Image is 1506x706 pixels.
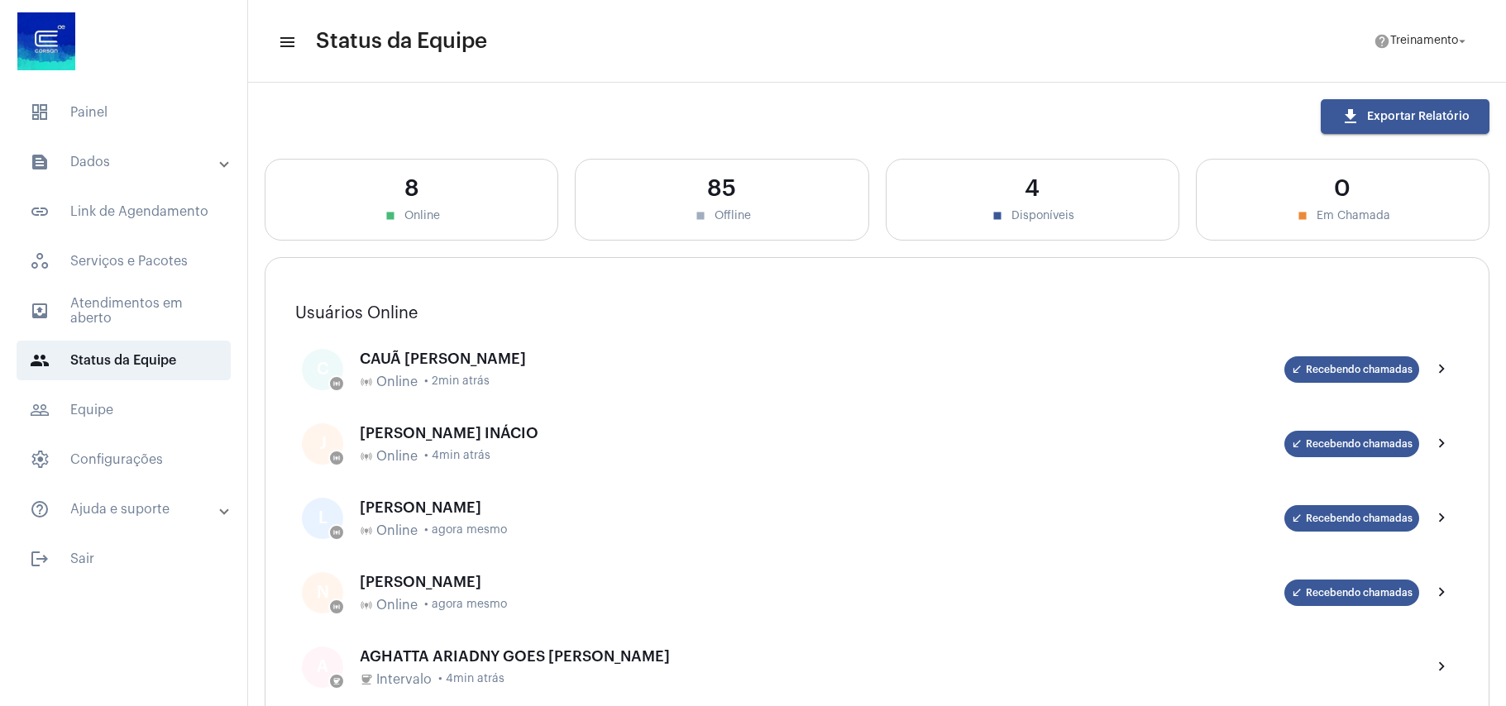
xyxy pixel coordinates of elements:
span: Treinamento [1390,36,1458,47]
mat-icon: online_prediction [360,375,373,389]
mat-icon: stop [1295,208,1310,223]
span: Intervalo [376,672,432,687]
span: • 2min atrás [424,375,490,388]
span: sidenav icon [30,251,50,271]
div: Disponíveis [903,208,1162,223]
div: 0 [1213,176,1472,202]
div: 8 [282,176,541,202]
div: CAUÃ [PERSON_NAME] [360,351,1284,367]
div: Offline [592,208,851,223]
mat-icon: online_prediction [332,379,341,388]
div: 85 [592,176,851,202]
span: Online [376,449,418,464]
span: sidenav icon [30,103,50,122]
mat-icon: stop [383,208,398,223]
mat-expansion-panel-header: sidenav iconDados [10,142,247,182]
span: Serviços e Pacotes [17,241,231,281]
mat-icon: sidenav icon [30,549,50,569]
mat-icon: chevron_right [1432,434,1452,454]
div: [PERSON_NAME] INÁCIO [360,425,1284,441]
mat-icon: chevron_right [1432,508,1452,528]
div: C [302,349,343,390]
mat-icon: call_received [1291,513,1303,524]
span: sidenav icon [30,450,50,470]
mat-icon: call_received [1291,364,1303,375]
span: Equipe [17,390,231,430]
span: Status da Equipe [316,28,487,55]
mat-icon: sidenav icon [30,301,50,321]
div: Em Chamada [1213,208,1472,223]
mat-chip: Recebendo chamadas [1284,431,1419,457]
mat-icon: online_prediction [332,603,341,611]
span: • agora mesmo [424,524,507,537]
div: L [302,498,343,539]
mat-chip: Recebendo chamadas [1284,356,1419,383]
mat-icon: call_received [1291,438,1303,450]
div: 4 [903,176,1162,202]
mat-icon: call_received [1291,587,1303,599]
div: Online [282,208,541,223]
h3: Usuários Online [295,304,1459,322]
mat-chip: Recebendo chamadas [1284,505,1419,532]
mat-icon: sidenav icon [30,152,50,172]
mat-icon: stop [693,208,708,223]
mat-icon: arrow_drop_down [1455,34,1470,49]
span: Sair [17,539,231,579]
div: N [302,572,343,613]
mat-icon: stop [990,208,1005,223]
mat-icon: online_prediction [332,454,341,462]
mat-icon: online_prediction [360,524,373,537]
span: Status da Equipe [17,341,231,380]
mat-icon: sidenav icon [30,499,50,519]
mat-icon: chevron_right [1432,360,1452,379]
mat-icon: chevron_right [1432,583,1452,603]
span: Online [376,523,418,538]
button: Treinamento [1364,25,1480,58]
mat-icon: download [1341,107,1360,126]
span: Configurações [17,440,231,479]
mat-icon: online_prediction [360,599,373,612]
mat-icon: help [1374,33,1390,50]
div: [PERSON_NAME] [360,499,1284,516]
mat-icon: online_prediction [332,528,341,537]
img: d4669ae0-8c07-2337-4f67-34b0df7f5ae4.jpeg [13,8,79,74]
span: • 4min atrás [424,450,490,462]
mat-chip: Recebendo chamadas [1284,580,1419,606]
mat-icon: chevron_right [1432,657,1452,677]
span: Painel [17,93,231,132]
div: A [302,646,343,688]
mat-icon: online_prediction [360,450,373,463]
span: Link de Agendamento [17,192,231,231]
span: Exportar Relatório [1341,111,1470,122]
mat-panel-title: Ajuda e suporte [30,499,221,519]
mat-panel-title: Dados [30,152,221,172]
mat-icon: sidenav icon [30,202,50,222]
mat-expansion-panel-header: sidenav iconAjuda e suporte [10,489,247,529]
mat-icon: coffee [360,673,373,686]
span: • 4min atrás [438,673,504,685]
div: J [302,423,343,465]
span: Online [376,374,418,389]
span: Online [376,598,418,613]
mat-icon: sidenav icon [30,351,50,370]
mat-icon: coffee [332,677,341,685]
span: Atendimentos em aberto [17,291,231,331]
mat-icon: sidenav icon [30,400,50,420]
div: AGHATTA ARIADNY GOES [PERSON_NAME] [360,648,1419,665]
div: [PERSON_NAME] [360,574,1284,590]
span: • agora mesmo [424,599,507,611]
mat-icon: sidenav icon [278,32,294,52]
button: Exportar Relatório [1321,99,1489,134]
